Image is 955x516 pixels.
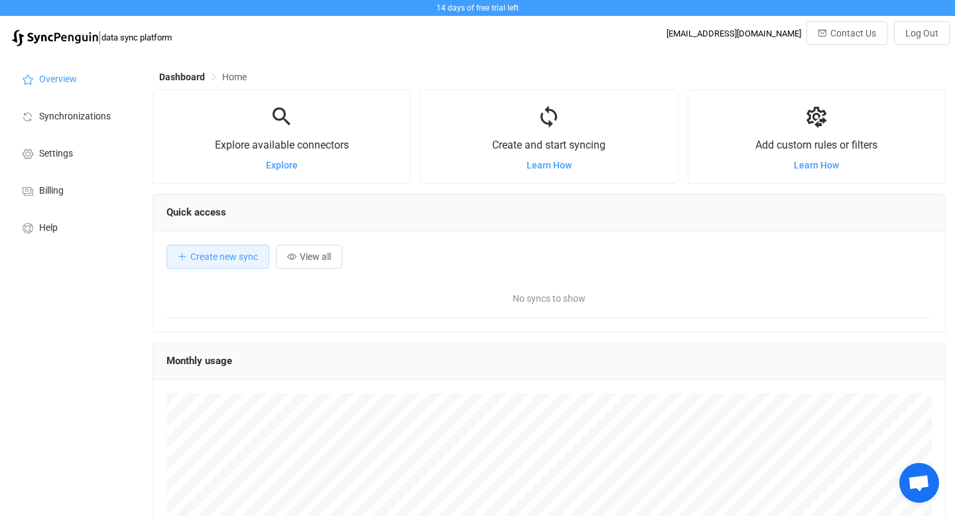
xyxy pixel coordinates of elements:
a: |data sync platform [12,28,172,46]
div: Open chat [899,463,939,503]
span: data sync platform [101,32,172,42]
div: [EMAIL_ADDRESS][DOMAIN_NAME] [667,29,801,38]
span: Contact Us [830,28,876,38]
a: Help [7,208,139,245]
span: View all [300,251,331,262]
span: Explore available connectors [215,139,349,151]
a: Synchronizations [7,97,139,134]
img: syncpenguin.svg [12,30,98,46]
a: Billing [7,171,139,208]
button: Contact Us [806,21,887,45]
span: Settings [39,149,73,159]
button: Create new sync [166,245,269,269]
a: Learn How [794,160,839,170]
div: Breadcrumb [159,72,247,82]
span: Create new sync [190,251,258,262]
span: Quick access [166,206,226,218]
a: Learn How [527,160,572,170]
a: Explore [266,160,298,170]
a: Overview [7,60,139,97]
span: Add custom rules or filters [755,139,877,151]
span: Overview [39,74,77,85]
span: No syncs to show [358,279,741,318]
span: Dashboard [159,72,205,82]
span: Synchronizations [39,111,111,122]
a: Settings [7,134,139,171]
span: Help [39,223,58,233]
span: Log Out [905,28,938,38]
span: Create and start syncing [492,139,605,151]
button: View all [276,245,342,269]
span: Monthly usage [166,355,232,367]
button: Log Out [894,21,950,45]
span: Home [222,72,247,82]
span: Billing [39,186,64,196]
span: 14 days of free trial left [436,3,519,13]
span: | [98,28,101,46]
